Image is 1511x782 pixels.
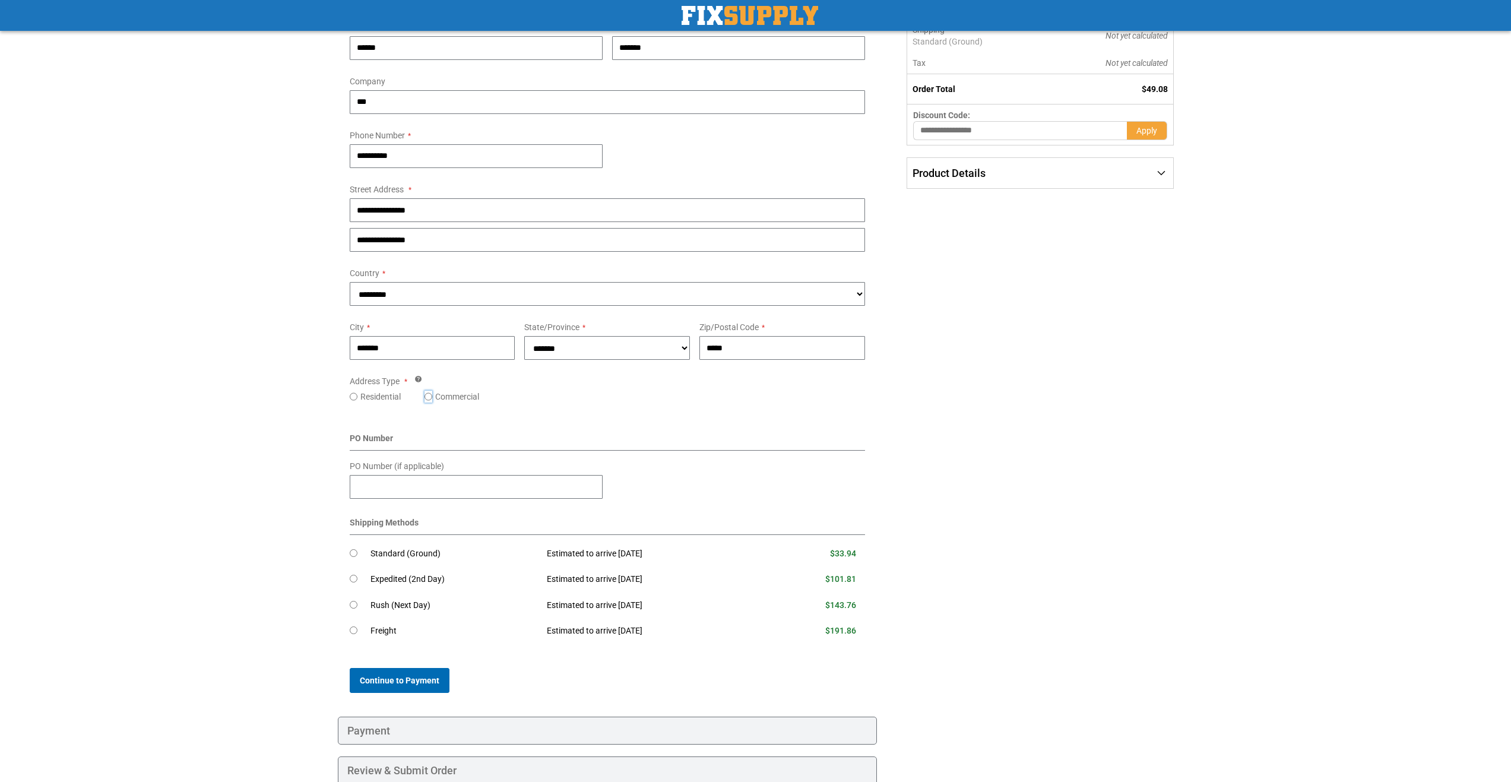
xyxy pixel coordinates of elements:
td: Estimated to arrive [DATE] [538,541,767,567]
div: Payment [338,717,878,745]
span: Last Name [612,23,652,32]
span: First Name [350,23,390,32]
label: Residential [360,391,401,403]
div: Shipping Methods [350,517,866,535]
span: Product Details [913,167,986,179]
span: Discount Code: [913,110,970,120]
th: Tax [907,52,1047,74]
td: Estimated to arrive [DATE] [538,618,767,644]
span: Standard (Ground) [913,36,1041,48]
span: $101.81 [825,574,856,584]
span: $143.76 [825,600,856,610]
button: Apply [1127,121,1167,140]
span: PO Number (if applicable) [350,461,444,471]
span: Shipping [913,25,945,34]
span: $33.94 [830,549,856,558]
img: Fix Industrial Supply [682,6,818,25]
strong: Order Total [913,84,955,94]
td: Expedited (2nd Day) [370,566,538,593]
td: Estimated to arrive [DATE] [538,566,767,593]
span: Address Type [350,376,400,386]
span: Not yet calculated [1105,58,1168,68]
button: Continue to Payment [350,668,449,693]
td: Estimated to arrive [DATE] [538,593,767,619]
a: store logo [682,6,818,25]
span: Continue to Payment [360,676,439,685]
span: City [350,322,364,332]
span: Apply [1136,126,1157,135]
span: Not yet calculated [1105,31,1168,40]
div: PO Number [350,432,866,451]
span: $191.86 [825,626,856,635]
span: $49.08 [1142,84,1168,94]
span: Country [350,268,379,278]
span: Company [350,77,385,86]
span: Street Address [350,185,404,194]
td: Freight [370,618,538,644]
span: State/Province [524,322,579,332]
td: Rush (Next Day) [370,593,538,619]
label: Commercial [435,391,479,403]
td: Standard (Ground) [370,541,538,567]
span: Zip/Postal Code [699,322,759,332]
span: Phone Number [350,131,405,140]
